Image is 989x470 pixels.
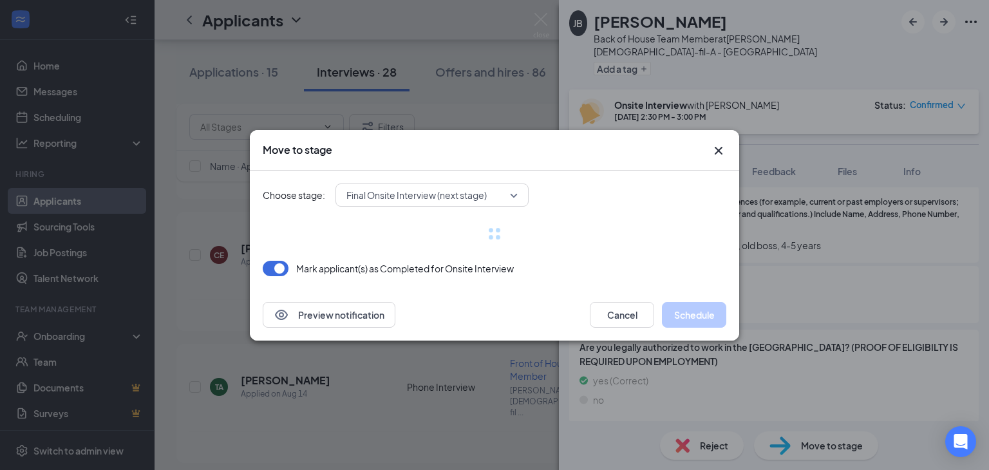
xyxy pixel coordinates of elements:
[590,302,654,328] button: Cancel
[263,143,332,157] h3: Move to stage
[346,185,487,205] span: Final Onsite Interview (next stage)
[263,302,395,328] button: EyePreview notification
[711,143,726,158] svg: Cross
[296,262,514,275] p: Mark applicant(s) as Completed for Onsite Interview
[263,188,325,202] span: Choose stage:
[945,426,976,457] div: Open Intercom Messenger
[662,302,726,328] button: Schedule
[274,307,289,323] svg: Eye
[711,143,726,158] button: Close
